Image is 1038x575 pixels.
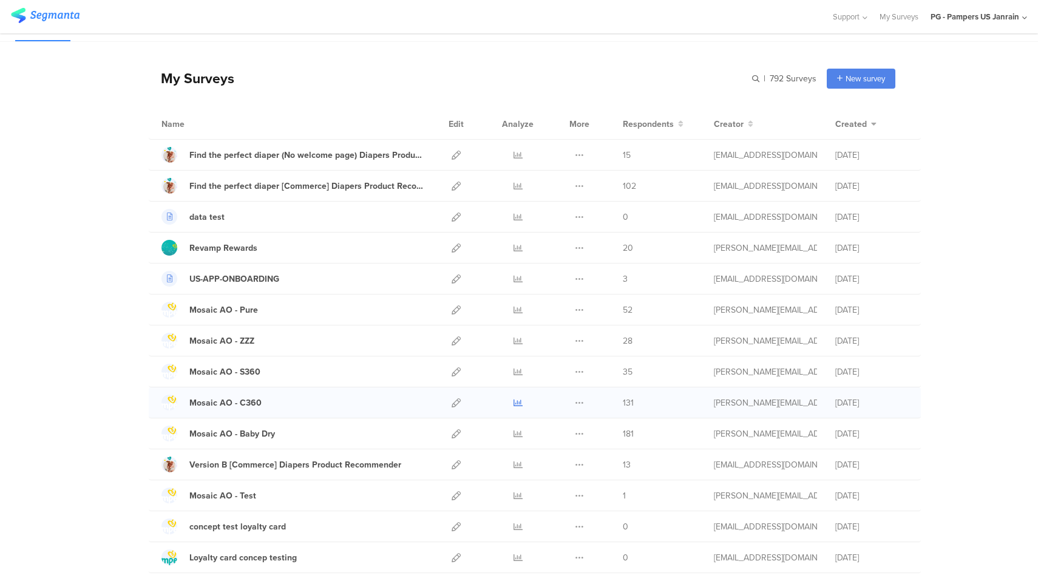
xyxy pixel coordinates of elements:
div: [DATE] [835,396,908,409]
a: concept test loyalty card [161,519,286,534]
div: Mosaic AO - S360 [189,366,260,378]
div: simanski.c@pg.com [714,335,817,347]
span: 102 [623,180,636,192]
div: simanski.c@pg.com [714,396,817,409]
a: Mosaic AO - Pure [161,302,258,318]
div: Revamp Rewards [189,242,257,254]
a: Loyalty card concep testing [161,549,297,565]
button: Created [835,118,877,131]
div: Mosaic AO - ZZZ [189,335,254,347]
span: 181 [623,427,634,440]
div: hougui.yh.1@pg.com [714,180,817,192]
a: US-APP-ONBOARDING [161,271,279,287]
div: simanski.c@pg.com [714,427,817,440]
button: Respondents [623,118,684,131]
span: 15 [623,149,631,162]
a: Version B [Commerce] Diapers Product Recommender [161,457,401,472]
div: Mosaic AO - Baby Dry [189,427,275,440]
div: concept test loyalty card [189,520,286,533]
div: [DATE] [835,366,908,378]
div: Analyze [500,109,536,139]
div: Find the perfect diaper (No welcome page) Diapers Product Recommender [189,149,425,162]
span: 52 [623,304,633,316]
div: cardosoteixeiral.c@pg.com [714,551,817,564]
div: hougui.yh.1@pg.com [714,149,817,162]
span: 0 [623,551,628,564]
a: Revamp Rewards [161,240,257,256]
a: data test [161,209,225,225]
div: Version B [Commerce] Diapers Product Recommender [189,458,401,471]
a: Mosaic AO - ZZZ [161,333,254,349]
div: simanski.c@pg.com [714,489,817,502]
span: 28 [623,335,633,347]
span: Respondents [623,118,674,131]
div: [DATE] [835,335,908,347]
button: Creator [714,118,753,131]
span: 1 [623,489,626,502]
div: trehorel.p@pg.com [714,273,817,285]
div: My Surveys [149,68,234,89]
a: Mosaic AO - Baby Dry [161,426,275,441]
div: simanski.c@pg.com [714,304,817,316]
div: [DATE] [835,458,908,471]
div: [DATE] [835,304,908,316]
div: [DATE] [835,211,908,223]
div: [DATE] [835,242,908,254]
span: Created [835,118,867,131]
a: Mosaic AO - S360 [161,364,260,379]
a: Mosaic AO - Test [161,488,256,503]
a: Find the perfect diaper (No welcome page) Diapers Product Recommender [161,147,425,163]
div: [DATE] [835,149,908,162]
span: | [762,72,767,85]
span: 13 [623,458,631,471]
div: hougui.yh.1@pg.com [714,458,817,471]
div: [DATE] [835,273,908,285]
div: Find the perfect diaper [Commerce] Diapers Product Recommender [189,180,425,192]
span: 131 [623,396,634,409]
div: simanski.c@pg.com [714,366,817,378]
div: Loyalty card concep testing [189,551,297,564]
span: 35 [623,366,633,378]
span: 0 [623,211,628,223]
span: 0 [623,520,628,533]
div: Edit [443,109,469,139]
div: [DATE] [835,180,908,192]
div: wecker.p@pg.com [714,242,817,254]
div: [DATE] [835,551,908,564]
div: More [566,109,592,139]
span: Support [833,11,860,22]
img: segmanta logo [11,8,80,23]
div: [DATE] [835,427,908,440]
div: Mosaic AO - Pure [189,304,258,316]
a: Mosaic AO - C360 [161,395,262,410]
div: Mosaic AO - C360 [189,396,262,409]
a: Find the perfect diaper [Commerce] Diapers Product Recommender [161,178,425,194]
span: 792 Surveys [770,72,816,85]
div: sienkiewiczwrotyn.m@pg.com [714,211,817,223]
div: [DATE] [835,520,908,533]
span: 20 [623,242,633,254]
div: [DATE] [835,489,908,502]
div: US-APP-ONBOARDING [189,273,279,285]
div: Mosaic AO - Test [189,489,256,502]
span: Creator [714,118,744,131]
div: Name [161,118,234,131]
span: New survey [846,73,885,84]
div: data test [189,211,225,223]
span: 3 [623,273,628,285]
div: PG - Pampers US Janrain [931,11,1019,22]
div: cardosoteixeiral.c@pg.com [714,520,817,533]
